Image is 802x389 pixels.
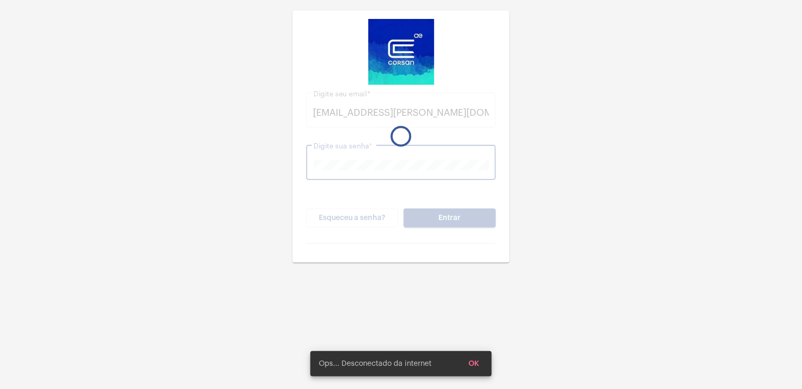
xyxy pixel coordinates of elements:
[319,358,432,369] span: Ops... Desconectado da internet
[319,214,386,222] span: Esqueceu a senha?
[404,208,496,227] button: Entrar
[368,19,434,85] img: d4669ae0-8c07-2337-4f67-34b0df7f5ae4.jpeg
[439,214,461,222] span: Entrar
[306,208,398,227] button: Esqueceu a senha?
[460,354,487,373] button: OK
[468,360,479,367] span: OK
[314,107,489,118] input: Digite seu email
